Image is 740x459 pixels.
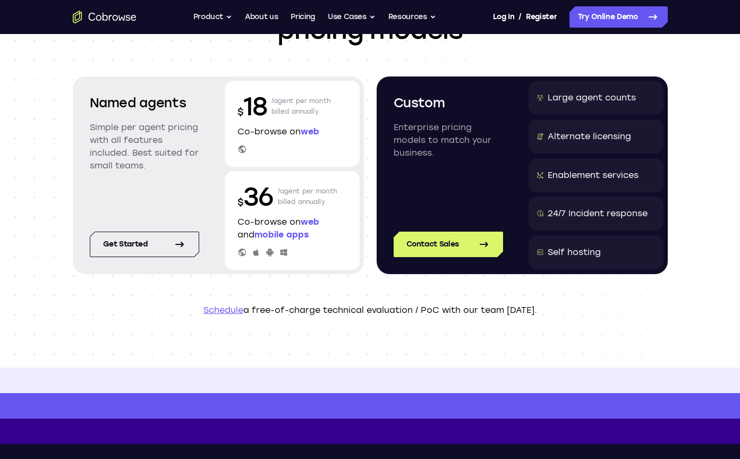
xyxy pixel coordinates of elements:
div: Self hosting [548,246,601,259]
span: web [301,217,319,227]
h2: Custom [394,93,503,113]
p: Simple per agent pricing with all features included. Best suited for small teams. [90,121,199,172]
p: 36 [237,180,274,214]
a: Go to the home page [73,11,137,23]
p: /agent per month billed annually [278,180,337,214]
div: Alternate licensing [548,130,631,143]
button: Product [193,6,233,28]
span: $ [237,106,244,118]
a: Pricing [291,6,315,28]
span: mobile apps [254,229,309,240]
h2: Named agents [90,93,199,113]
a: Try Online Demo [569,6,668,28]
span: / [518,11,522,23]
p: Enterprise pricing models to match your business. [394,121,503,159]
p: Co-browse on [237,125,347,138]
p: a free-of-charge technical evaluation / PoC with our team [DATE]. [73,304,668,317]
p: /agent per month billed annually [271,89,331,123]
div: 24/7 Incident response [548,207,648,220]
button: Use Cases [328,6,376,28]
a: Register [526,6,557,28]
div: Enablement services [548,169,639,182]
a: Contact Sales [394,232,503,257]
div: Large agent counts [548,91,636,104]
a: Get started [90,232,199,257]
span: web [301,126,319,137]
a: Log In [493,6,514,28]
p: Co-browse on and [237,216,347,241]
a: About us [245,6,278,28]
button: Resources [388,6,436,28]
p: 18 [237,89,267,123]
span: $ [237,197,244,208]
a: Schedule [203,305,243,315]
